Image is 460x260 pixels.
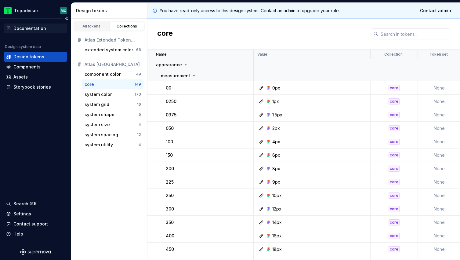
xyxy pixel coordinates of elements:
[378,28,450,39] input: Search in tokens...
[416,5,455,16] a: Contact admin
[13,201,37,207] div: Search ⌘K
[156,52,167,57] p: Name
[135,82,141,87] div: 149
[137,132,141,137] div: 12
[76,8,145,14] div: Design tokens
[85,101,109,108] div: system grid
[166,219,174,225] p: 350
[13,74,28,80] div: Assets
[272,152,280,158] div: 6px
[272,112,282,118] div: 1.5px
[420,8,451,14] span: Contact admin
[82,79,143,89] button: core149
[4,229,67,239] button: Help
[389,112,400,118] div: core
[13,211,31,217] div: Settings
[4,219,67,229] button: Contact support
[4,24,67,33] a: Documentation
[272,98,279,104] div: 1px
[82,100,143,109] button: system grid16
[161,73,190,79] p: measurement
[389,246,400,252] div: core
[166,206,174,212] p: 300
[4,62,67,72] a: Components
[82,120,143,130] button: system size4
[4,7,12,14] img: 0ed0e8b8-9446-497d-bad0-376821b19aa5.png
[85,122,110,128] div: system size
[389,166,400,172] div: core
[14,8,38,14] div: Tripadvisor
[82,45,143,55] button: extended system color66
[85,132,118,138] div: system spacing
[160,8,340,14] p: You have read-only access to this design system. Contact an admin to upgrade your role.
[4,209,67,219] a: Settings
[384,52,403,57] p: Collection
[13,221,48,227] div: Contact support
[136,47,141,52] div: 66
[1,4,70,17] button: TripadvisorMC
[4,72,67,82] a: Assets
[166,98,176,104] p: 0250
[272,246,282,252] div: 18px
[139,142,141,147] div: 4
[166,233,174,239] p: 400
[389,85,400,91] div: core
[4,82,67,92] a: Storybook stories
[85,61,141,68] div: Atlas [GEOGRAPHIC_DATA]
[272,139,280,145] div: 4px
[76,24,107,29] div: All tokens
[272,233,282,239] div: 16px
[429,52,448,57] p: Token set
[5,44,41,49] div: Design system data
[389,233,400,239] div: core
[20,249,51,255] svg: Supernova Logo
[272,179,280,185] div: 9px
[85,47,133,53] div: extended system color
[156,62,182,68] p: appearance
[85,81,94,87] div: core
[112,24,142,29] div: Collections
[166,139,173,145] p: 100
[389,192,400,199] div: core
[82,130,143,140] button: system spacing12
[136,72,141,77] div: 49
[139,112,141,117] div: 5
[389,219,400,225] div: core
[272,166,280,172] div: 8px
[166,166,174,172] p: 200
[389,98,400,104] div: core
[82,140,143,150] button: system utility4
[389,152,400,158] div: core
[166,85,171,91] p: 00
[389,179,400,185] div: core
[82,69,143,79] button: component color49
[272,206,281,212] div: 12px
[85,37,141,43] div: Atlas Extended Token Library
[82,110,143,119] a: system shape5
[272,219,282,225] div: 14px
[4,199,67,209] button: Search ⌘K
[13,25,46,31] div: Documentation
[85,91,112,97] div: system color
[166,246,174,252] p: 450
[137,102,141,107] div: 16
[157,28,173,39] h2: core
[272,85,280,91] div: 0px
[139,122,141,127] div: 4
[166,125,174,131] p: 050
[135,92,141,97] div: 170
[389,139,400,145] div: core
[82,90,143,99] a: system color170
[13,54,44,60] div: Design tokens
[13,84,51,90] div: Storybook stories
[389,206,400,212] div: core
[166,112,176,118] p: 0375
[389,125,400,131] div: core
[4,52,67,62] a: Design tokens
